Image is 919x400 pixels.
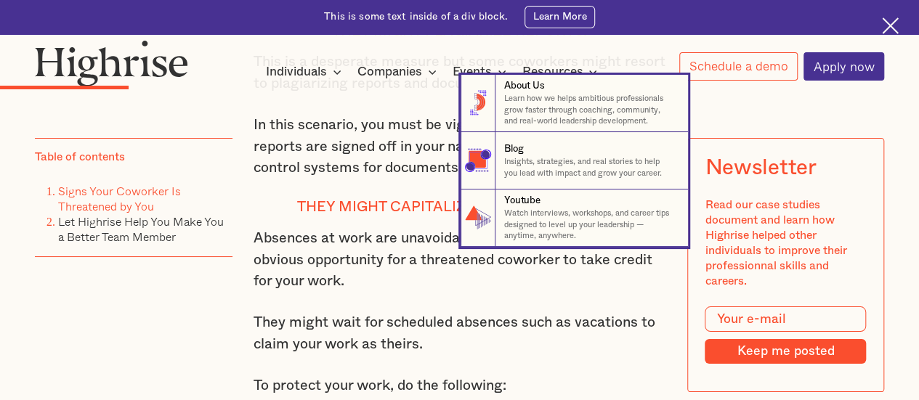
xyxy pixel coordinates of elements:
[522,63,583,81] div: Resources
[705,339,866,363] input: Keep me posted
[504,194,540,208] div: Youtube
[504,79,544,93] div: About Us
[504,142,523,156] div: Blog
[254,312,666,355] p: They might wait for scheduled absences such as vacations to claim your work as theirs.
[266,63,327,81] div: Individuals
[461,75,688,132] a: About UsLearn how we helps ambitious professionals grow faster through coaching, community, and r...
[504,156,676,179] p: Insights, strategies, and real stories to help you lead with impact and grow your career.
[504,208,676,241] p: Watch interviews, workshops, and career tips designed to level up your leadership — anytime, anyw...
[705,306,866,364] form: Modal Form
[504,93,676,126] p: Learn how we helps ambitious professionals grow faster through coaching, community, and real-worl...
[35,40,188,86] img: Highrise logo
[461,189,688,247] a: YoutubeWatch interviews, workshops, and career tips designed to level up your leadership — anytim...
[803,52,884,81] a: Apply now
[1,75,918,247] nav: Resources
[525,6,595,28] a: Learn More
[254,375,666,397] p: To protect your work, do the following:
[324,10,508,24] div: This is some text inside of a div block.
[522,63,602,81] div: Resources
[679,52,798,81] a: Schedule a demo
[266,63,346,81] div: Individuals
[453,63,511,81] div: Events
[461,132,688,189] a: BlogInsights, strategies, and real stories to help you lead with impact and grow your career.
[254,228,666,293] p: Absences at work are unavoidable and this presents an obvious opportunity for a threatened cowork...
[453,63,492,81] div: Events
[357,63,422,81] div: Companies
[357,63,441,81] div: Companies
[705,306,866,332] input: Your e-mail
[882,17,899,34] img: Cross icon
